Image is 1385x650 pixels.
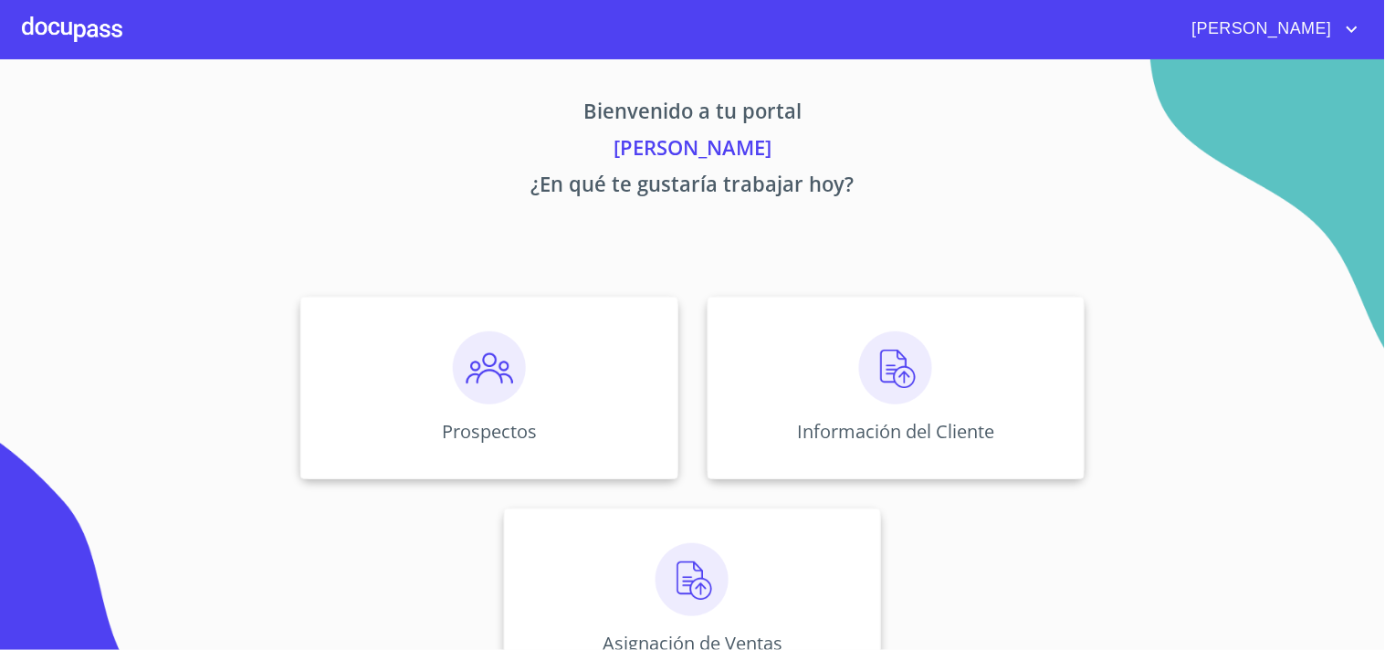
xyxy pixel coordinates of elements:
[131,96,1255,132] p: Bienvenido a tu portal
[1179,15,1341,44] span: [PERSON_NAME]
[656,543,729,616] img: carga.png
[131,132,1255,169] p: [PERSON_NAME]
[1179,15,1363,44] button: account of current user
[859,331,932,404] img: carga.png
[453,331,526,404] img: prospectos.png
[131,169,1255,205] p: ¿En qué te gustaría trabajar hoy?
[797,419,994,444] p: Información del Cliente
[442,419,537,444] p: Prospectos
